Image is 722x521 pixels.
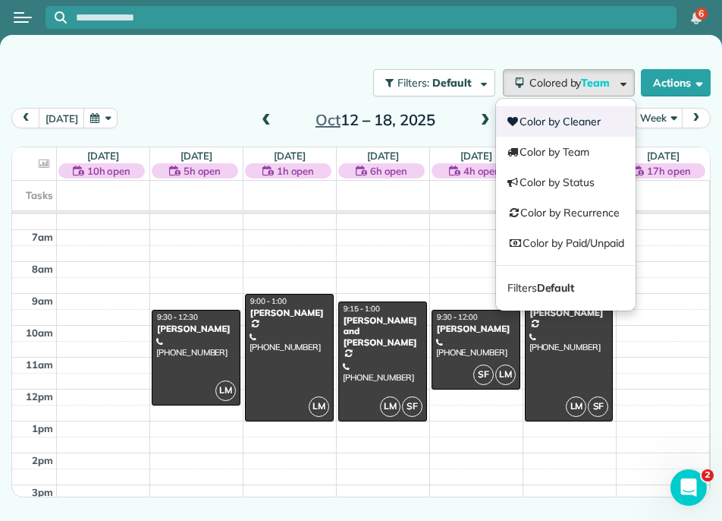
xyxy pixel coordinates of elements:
[87,163,131,178] span: 10h open
[581,76,612,90] span: Team
[698,8,704,20] span: 6
[343,315,422,348] div: [PERSON_NAME] and [PERSON_NAME]
[633,108,683,128] button: Week
[529,76,615,90] span: Colored by
[702,469,714,482] span: 2
[32,486,53,498] span: 3pm
[26,327,53,339] span: 10am
[277,163,315,178] span: 1h open
[46,11,67,24] button: Focus search
[32,454,53,466] span: 2pm
[437,312,478,322] span: 9:30 - 12:00
[496,273,636,303] a: FiltersDefault
[402,396,422,417] span: SF
[495,365,516,385] span: LM
[55,11,67,24] svg: Focus search
[463,163,501,178] span: 4h open
[32,231,53,243] span: 7am
[366,69,495,96] a: Filters: Default
[156,324,236,334] div: [PERSON_NAME]
[250,308,329,318] div: [PERSON_NAME]
[566,396,586,417] span: LM
[496,167,636,197] a: Color by Status
[26,189,53,201] span: Tasks
[647,163,691,178] span: 17h open
[670,469,707,506] iframe: Intercom live chat
[281,112,470,128] h2: 12 – 18, 2025
[529,308,609,318] div: [PERSON_NAME]
[180,150,213,162] a: [DATE]
[39,108,84,128] button: [DATE]
[496,197,636,228] a: Color by Recurrence
[436,324,516,334] div: [PERSON_NAME]
[32,422,53,434] span: 1pm
[11,108,40,128] button: prev
[473,365,494,385] span: SF
[26,358,53,371] span: 11am
[397,76,429,90] span: Filters:
[682,108,711,128] button: next
[344,304,380,314] span: 9:15 - 1:00
[250,296,287,306] span: 9:00 - 1:00
[460,150,493,162] a: [DATE]
[184,163,221,178] span: 5h open
[496,137,636,167] a: Color by Team
[680,2,712,35] div: 6 unread notifications
[432,76,472,90] span: Default
[496,228,636,258] a: Color by Paid/Unpaid
[647,150,680,162] a: [DATE]
[26,390,53,403] span: 12pm
[641,69,711,96] button: Actions
[367,150,400,162] a: [DATE]
[380,396,400,417] span: LM
[215,380,236,401] span: LM
[14,9,32,26] button: Open menu
[373,69,495,96] button: Filters: Default
[588,396,608,417] span: SF
[157,312,198,322] span: 9:30 - 12:30
[315,110,341,129] span: Oct
[503,69,635,96] button: Colored byTeam
[32,263,53,275] span: 8am
[673,1,722,34] nav: Main
[274,150,306,162] a: [DATE]
[496,106,636,137] a: Color by Cleaner
[537,281,575,295] strong: Default
[309,396,329,417] span: LM
[507,281,574,295] span: Filters
[87,150,120,162] a: [DATE]
[370,163,408,178] span: 6h open
[32,295,53,307] span: 9am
